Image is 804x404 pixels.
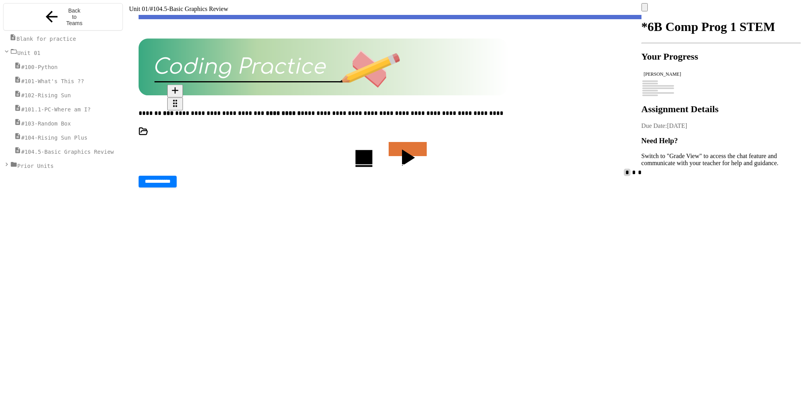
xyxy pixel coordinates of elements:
span: Blank for practice [16,36,76,42]
span: #101-What's This ?? [21,78,84,84]
span: #104.5-Basic Graphics Review [21,149,114,155]
h3: Need Help? [641,136,801,145]
span: Unit 01 [129,5,148,12]
span: #104.5-Basic Graphics Review [150,5,228,12]
span: #100-Python [21,64,58,70]
button: Back to Teams [3,3,123,31]
span: #102-Rising Sun [21,92,71,98]
span: #101.1-PC-Where am I? [21,106,91,113]
p: Switch to "Grade View" to access the chat feature and communicate with your teacher for help and ... [641,153,801,167]
h2: Assignment Details [641,104,801,115]
div: [PERSON_NAME] [644,71,799,77]
div: My Account [641,3,801,11]
h2: Your Progress [641,51,801,62]
span: Prior Units [17,163,54,169]
span: / [148,5,150,12]
span: Due Date: [641,122,667,129]
h1: *6B Comp Prog 1 STEM [641,20,801,34]
span: Unit 01 [17,50,40,56]
span: Back to Teams [65,7,83,26]
span: #104-Rising Sun Plus [21,135,88,141]
span: #103-Random Box [21,120,71,127]
span: [DATE] [667,122,687,129]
